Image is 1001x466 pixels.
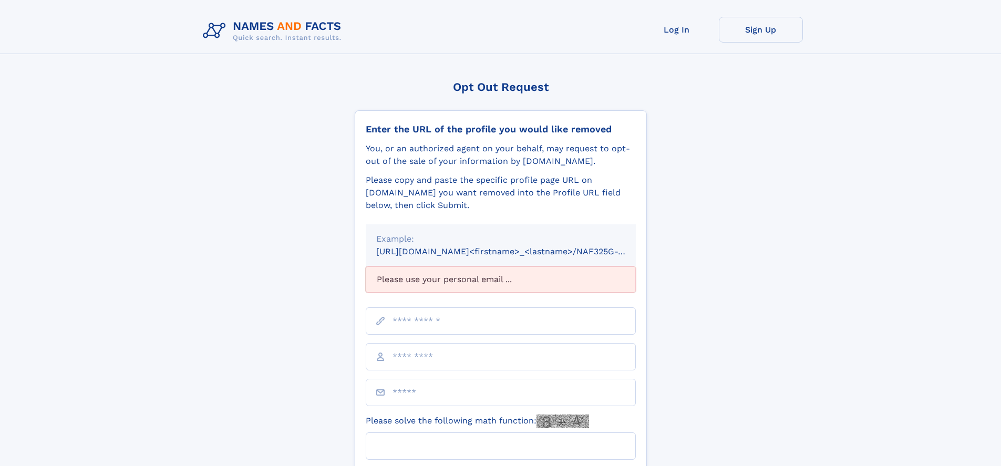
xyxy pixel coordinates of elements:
div: Example: [376,233,625,245]
a: Log In [635,17,719,43]
div: Please copy and paste the specific profile page URL on [DOMAIN_NAME] you want removed into the Pr... [366,174,636,212]
div: Please use your personal email ... [366,266,636,293]
div: You, or an authorized agent on your behalf, may request to opt-out of the sale of your informatio... [366,142,636,168]
img: Logo Names and Facts [199,17,350,45]
div: Opt Out Request [355,80,647,94]
div: Enter the URL of the profile you would like removed [366,123,636,135]
small: [URL][DOMAIN_NAME]<firstname>_<lastname>/NAF325G-xxxxxxxx [376,246,656,256]
a: Sign Up [719,17,803,43]
label: Please solve the following math function: [366,415,589,428]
